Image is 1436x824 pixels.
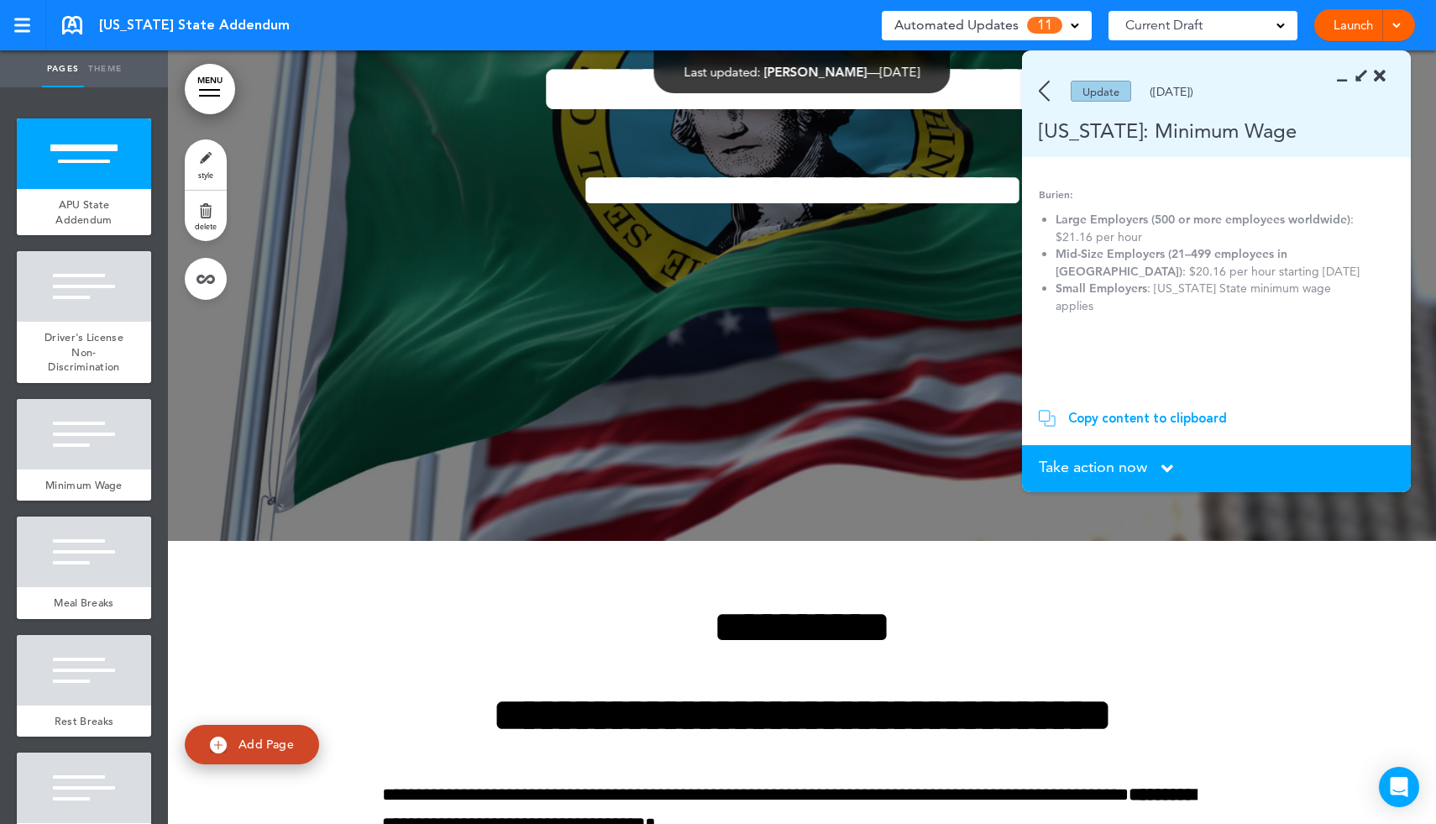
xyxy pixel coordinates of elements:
[1022,117,1362,144] div: [US_STATE]: Minimum Wage
[1056,245,1365,280] li: : $20.16 per hour starting [DATE]
[185,64,235,114] a: MENU
[17,322,151,383] a: Driver's License Non-Discrimination
[1056,281,1147,296] strong: Small Employers
[45,330,123,374] span: Driver's License Non-Discrimination
[1039,410,1056,427] img: copy.svg
[1150,86,1193,97] div: ([DATE])
[1056,280,1365,314] li: : [US_STATE] State minimum wage applies
[1071,81,1131,102] div: Update
[198,170,213,180] span: style
[195,221,217,231] span: delete
[1039,81,1050,102] img: back.svg
[1125,13,1203,37] span: Current Draft
[1039,187,1073,201] strong: Burien:
[1039,459,1147,475] span: Take action now
[1327,9,1380,41] a: Launch
[17,706,151,737] a: Rest Breaks
[45,478,123,492] span: Minimum Wage
[1068,410,1227,427] div: Copy content to clipboard
[55,714,113,728] span: Rest Breaks
[684,64,761,80] span: Last updated:
[54,596,113,610] span: Meal Breaks
[1379,767,1419,807] div: Open Intercom Messenger
[99,16,290,34] span: [US_STATE] State Addendum
[238,737,294,752] span: Add Page
[764,64,867,80] span: [PERSON_NAME]
[1056,246,1287,279] strong: Mid-Size Employers (21–499 employees in [GEOGRAPHIC_DATA])
[210,737,227,753] img: add.svg
[185,191,227,241] a: delete
[1056,212,1350,227] strong: Large Employers (500 or more employees worldwide)
[880,64,920,80] span: [DATE]
[684,66,920,78] div: —
[17,189,151,235] a: APU State Addendum
[17,470,151,501] a: Minimum Wage
[17,587,151,619] a: Meal Breaks
[84,50,126,87] a: Theme
[1027,17,1062,34] span: 11
[55,197,112,227] span: APU State Addendum
[894,13,1019,37] span: Automated Updates
[1056,211,1365,245] li: : $21.16 per hour
[185,725,319,764] a: Add Page
[42,50,84,87] a: Pages
[185,139,227,190] a: style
